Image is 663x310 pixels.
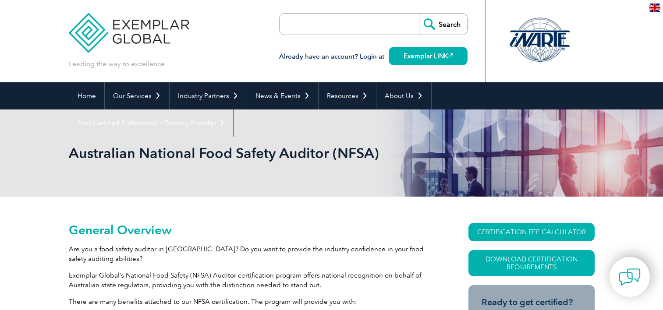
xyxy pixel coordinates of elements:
h3: Already have an account? Login at [279,51,468,62]
a: About Us [376,82,431,109]
a: CERTIFICATION FEE CALCULATOR [468,223,595,241]
h2: General Overview [69,223,437,237]
a: Download Certification Requirements [468,250,595,276]
a: Resources [319,82,376,109]
h3: Ready to get certified? [482,297,581,308]
a: Exemplar LINK [389,47,468,65]
img: open_square.png [448,53,453,58]
p: Are you a food safety auditor in [GEOGRAPHIC_DATA]? Do you want to provide the industry confidenc... [69,244,437,264]
p: Leading the way to excellence [69,59,165,69]
a: Our Services [105,82,169,109]
p: Exemplar Global’s National Food Safety (NFSA) Auditor certification program offers national recog... [69,271,437,290]
p: There are many benefits attached to our NFSA certification. The program will provide you with: [69,297,437,306]
a: Industry Partners [170,82,247,109]
a: Home [69,82,104,109]
h1: Australian National Food Safety Auditor (NFSA) [69,144,405,162]
a: Find Certified Professional / Training Provider [69,109,233,137]
input: Search [419,14,467,35]
img: en [649,4,660,12]
a: News & Events [247,82,318,109]
img: contact-chat.png [619,266,641,288]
